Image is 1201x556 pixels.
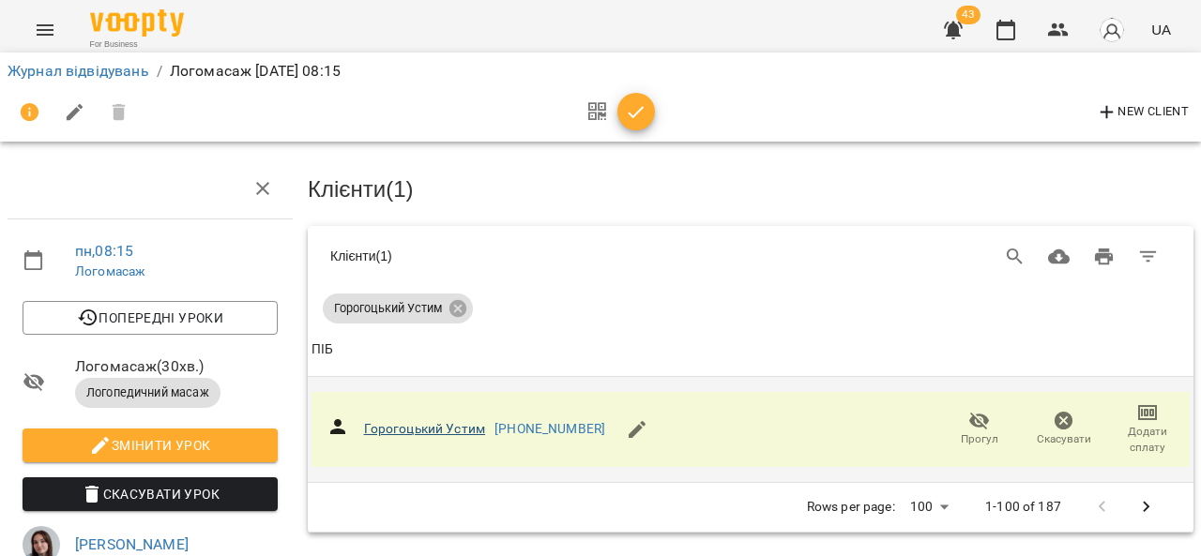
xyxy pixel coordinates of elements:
div: Sort [312,338,333,361]
img: avatar_s.png [1099,17,1125,43]
p: Rows per page: [807,498,895,517]
div: Горогоцький Устим [323,293,473,323]
button: Попередні уроки [23,301,278,335]
span: Скасувати [1037,431,1091,447]
h3: Клієнти ( 1 ) [308,177,1193,202]
li: / [157,60,162,83]
button: Друк [1082,234,1127,279]
button: Next Page [1124,485,1169,530]
button: UA [1144,12,1178,47]
span: 43 [956,6,981,24]
span: New Client [1096,101,1189,124]
button: New Client [1091,98,1193,128]
span: Попередні уроки [38,307,263,329]
button: Фільтр [1126,234,1171,279]
p: Логомасаж [DATE] 08:15 [170,60,341,83]
button: Завантажити CSV [1037,234,1082,279]
button: Скасувати Урок [23,477,278,511]
span: UA [1151,20,1171,39]
button: Змінити урок [23,428,278,462]
button: Menu [23,8,68,53]
a: [PERSON_NAME] [75,535,189,553]
nav: breadcrumb [8,60,1193,83]
button: Додати сплату [1105,403,1190,456]
div: Table Toolbar [308,226,1193,286]
button: Прогул [937,403,1022,456]
span: Змінити урок [38,434,263,457]
a: Горогоцький Устим [364,421,486,436]
img: Voopty Logo [90,9,184,37]
div: Клієнти ( 1 ) [330,247,692,265]
a: Логомасаж [75,263,145,278]
a: Журнал відвідувань [8,62,149,80]
button: Search [993,234,1038,279]
span: Додати сплату [1117,424,1178,456]
span: Скасувати Урок [38,483,263,505]
div: 100 [903,493,955,520]
span: Логомасаж ( 30 хв. ) [75,355,278,378]
div: ПІБ [312,338,333,361]
span: Логопедичний масаж [75,384,220,401]
span: Прогул [961,431,998,447]
button: Скасувати [1022,403,1106,456]
a: [PHONE_NUMBER] [494,421,605,436]
span: For Business [90,38,184,51]
p: 1-100 of 187 [985,498,1061,517]
span: Горогоцький Устим [323,300,453,317]
span: ПІБ [312,338,1190,361]
a: пн , 08:15 [75,242,133,260]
